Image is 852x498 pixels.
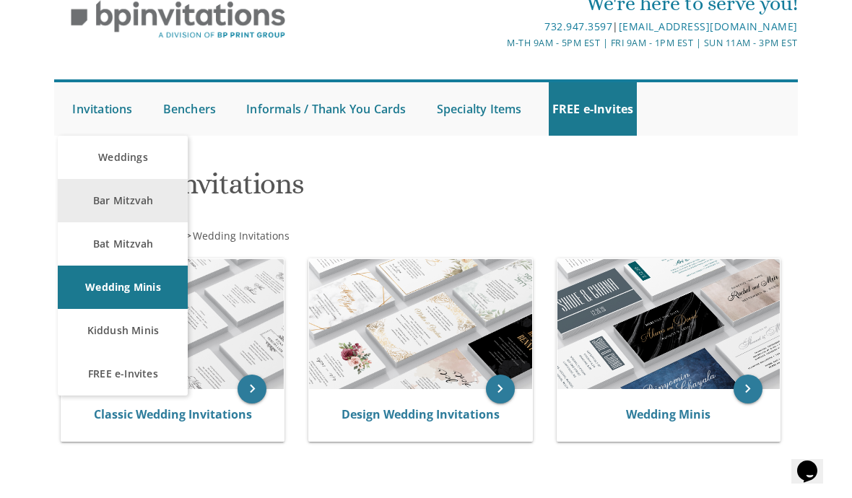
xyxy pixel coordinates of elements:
div: | [303,18,797,35]
a: keyboard_arrow_right [238,375,266,403]
a: 732.947.3597 [544,19,612,33]
a: Informals / Thank You Cards [243,82,409,136]
a: Weddings [58,136,188,179]
a: Wedding Minis [58,266,188,309]
span: > [186,229,290,243]
a: Design Wedding Invitations [342,406,500,422]
a: Invitations [69,82,136,136]
img: Wedding Minis [557,259,780,389]
a: Classic Wedding Invitations [94,406,252,422]
a: Benchers [160,82,220,136]
img: Design Wedding Invitations [309,259,531,389]
div: M-Th 9am - 5pm EST | Fri 9am - 1pm EST | Sun 11am - 3pm EST [303,35,797,51]
a: Wedding Invitations [191,229,290,243]
a: keyboard_arrow_right [486,375,515,403]
a: [EMAIL_ADDRESS][DOMAIN_NAME] [619,19,798,33]
a: FREE e-Invites [58,352,188,396]
a: keyboard_arrow_right [734,375,762,403]
a: Specialty Items [433,82,526,136]
iframe: chat widget [791,440,838,484]
a: Kiddush Minis [58,309,188,352]
a: Wedding Minis [626,406,710,422]
h1: Wedding Invitations [58,168,795,211]
div: : [54,229,797,243]
a: Bar Mitzvah [58,179,188,222]
a: Bat Mitzvah [58,222,188,266]
span: Wedding Invitations [193,229,290,243]
a: FREE e-Invites [549,82,638,136]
